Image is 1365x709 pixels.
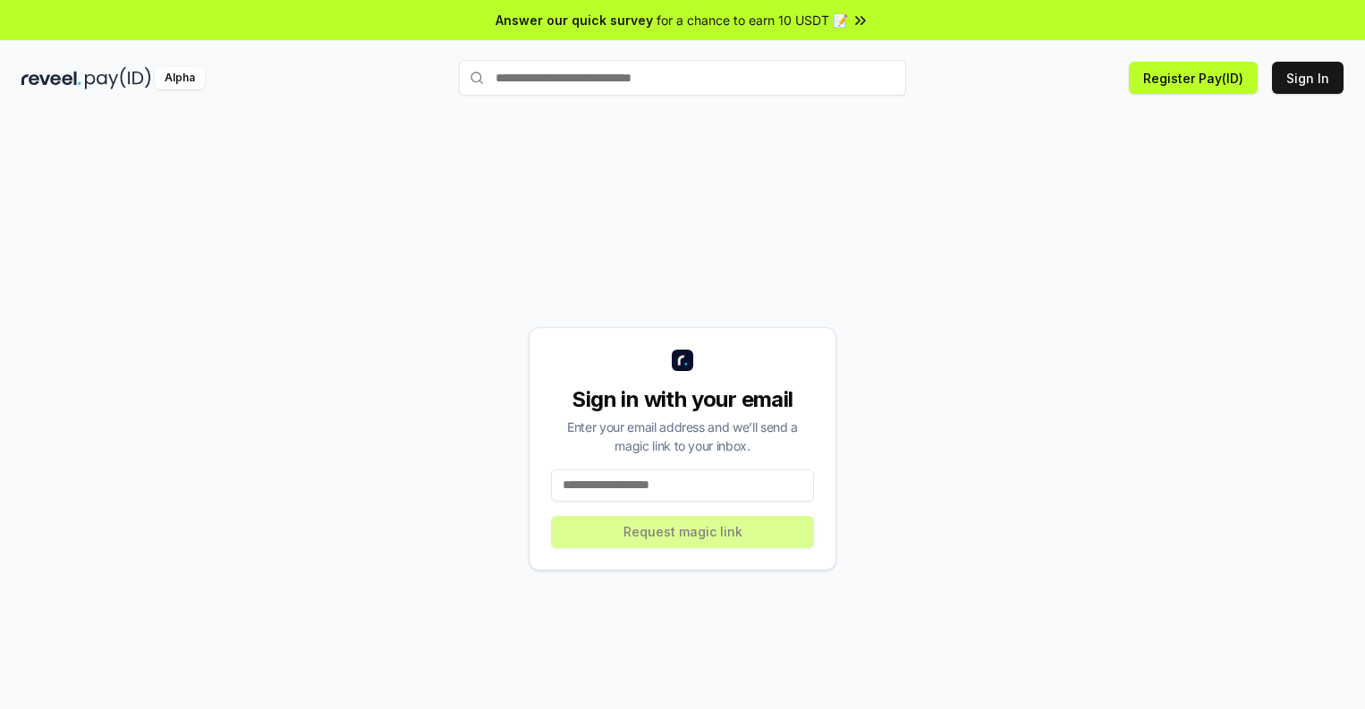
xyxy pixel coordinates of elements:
button: Sign In [1272,62,1344,94]
img: logo_small [672,350,693,371]
span: for a chance to earn 10 USDT 📝 [657,11,848,30]
div: Enter your email address and we’ll send a magic link to your inbox. [551,418,814,455]
div: Sign in with your email [551,385,814,414]
div: Alpha [155,67,205,89]
span: Answer our quick survey [496,11,653,30]
img: reveel_dark [21,67,81,89]
img: pay_id [85,67,151,89]
button: Register Pay(ID) [1129,62,1258,94]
